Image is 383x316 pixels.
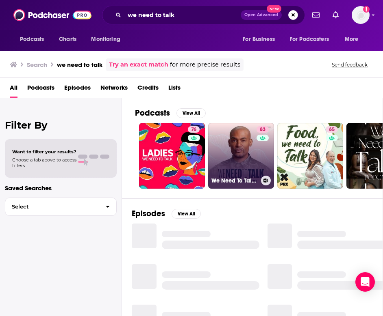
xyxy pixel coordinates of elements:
a: Charts [54,32,81,47]
div: Search podcasts, credits, & more... [102,6,305,24]
a: 65 [326,126,338,133]
img: Podchaser - Follow, Share and Rate Podcasts [13,7,91,23]
button: open menu [339,32,369,47]
span: for more precise results [170,60,240,69]
img: User Profile [352,6,370,24]
button: Send feedback [329,61,370,68]
span: Charts [59,34,76,45]
span: New [267,5,281,13]
a: 76 [139,123,205,189]
button: Open AdvancedNew [241,10,282,20]
span: Logged in as alignPR [352,6,370,24]
a: Credits [137,81,159,98]
span: Monitoring [91,34,120,45]
span: Want to filter your results? [12,149,76,155]
svg: Add a profile image [363,6,370,13]
a: Episodes [64,81,91,98]
h2: Episodes [132,209,165,219]
span: For Business [243,34,275,45]
a: Show notifications dropdown [329,8,342,22]
a: All [10,81,17,98]
a: PodcastsView All [135,108,206,118]
button: Show profile menu [352,6,370,24]
button: Select [5,198,117,216]
span: More [345,34,359,45]
button: open menu [14,32,54,47]
h2: Filter By [5,119,117,131]
span: Select [5,204,99,209]
span: For Podcasters [290,34,329,45]
a: 76 [188,126,200,133]
a: Networks [100,81,128,98]
a: 83We Need To Talk with [PERSON_NAME] [208,123,274,189]
h3: Search [27,61,47,69]
a: 65 [277,123,343,189]
a: Show notifications dropdown [309,8,323,22]
h2: Podcasts [135,108,170,118]
span: 83 [260,126,265,134]
button: open menu [237,32,285,47]
h3: We Need To Talk with [PERSON_NAME] [211,177,258,184]
input: Search podcasts, credits, & more... [124,9,241,21]
a: Lists [168,81,181,98]
a: EpisodesView All [132,209,201,219]
button: View All [172,209,201,219]
span: Open Advanced [244,13,278,17]
p: Saved Searches [5,184,117,192]
div: Open Intercom Messenger [355,272,375,292]
button: open menu [285,32,341,47]
h3: we need to talk [57,61,102,69]
button: View All [176,108,206,118]
span: Podcasts [20,34,44,45]
a: 83 [257,126,269,133]
a: Try an exact match [109,60,168,69]
a: Podcasts [27,81,54,98]
span: 65 [329,126,335,134]
span: 76 [191,126,196,134]
button: open menu [85,32,131,47]
span: Choose a tab above to access filters. [12,157,76,168]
